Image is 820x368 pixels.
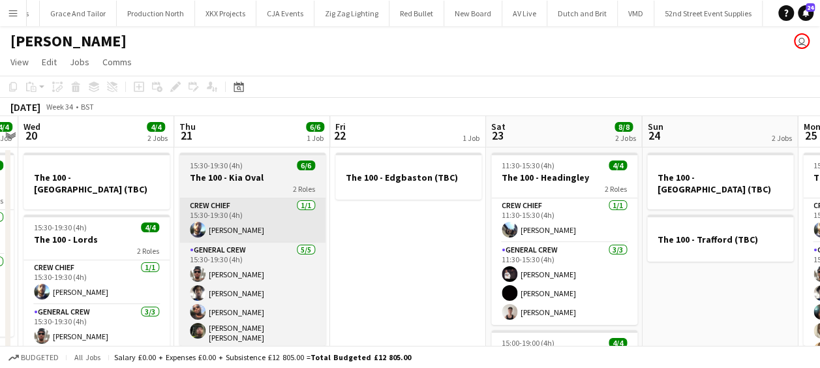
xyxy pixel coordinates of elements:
button: XKX Projects [195,1,256,26]
span: Week 34 [43,102,76,112]
app-user-avatar: Dominic Riley [794,33,810,49]
a: View [5,54,34,70]
span: 24 [806,3,815,12]
div: [DATE] [10,100,40,114]
div: BST [81,102,94,112]
span: Budgeted [21,353,59,362]
button: Dutch and Brit [547,1,618,26]
a: 24 [798,5,813,21]
button: 52nd Street Event Supplies [654,1,763,26]
button: Budgeted [7,350,61,365]
span: Comms [102,56,132,68]
button: AV Live [502,1,547,26]
a: Edit [37,54,62,70]
span: Jobs [70,56,89,68]
span: View [10,56,29,68]
button: VMD [618,1,654,26]
button: Grace And Tailor [40,1,117,26]
button: Red Bullet [389,1,444,26]
a: Jobs [65,54,95,70]
button: Vive [763,1,798,26]
h1: [PERSON_NAME] [10,31,127,51]
span: All jobs [72,352,103,362]
span: Total Budgeted £12 805.00 [311,352,411,362]
a: Comms [97,54,137,70]
button: Production North [117,1,195,26]
button: Zig Zag Lighting [314,1,389,26]
button: CJA Events [256,1,314,26]
div: Salary £0.00 + Expenses £0.00 + Subsistence £12 805.00 = [114,352,411,362]
span: Edit [42,56,57,68]
button: New Board [444,1,502,26]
